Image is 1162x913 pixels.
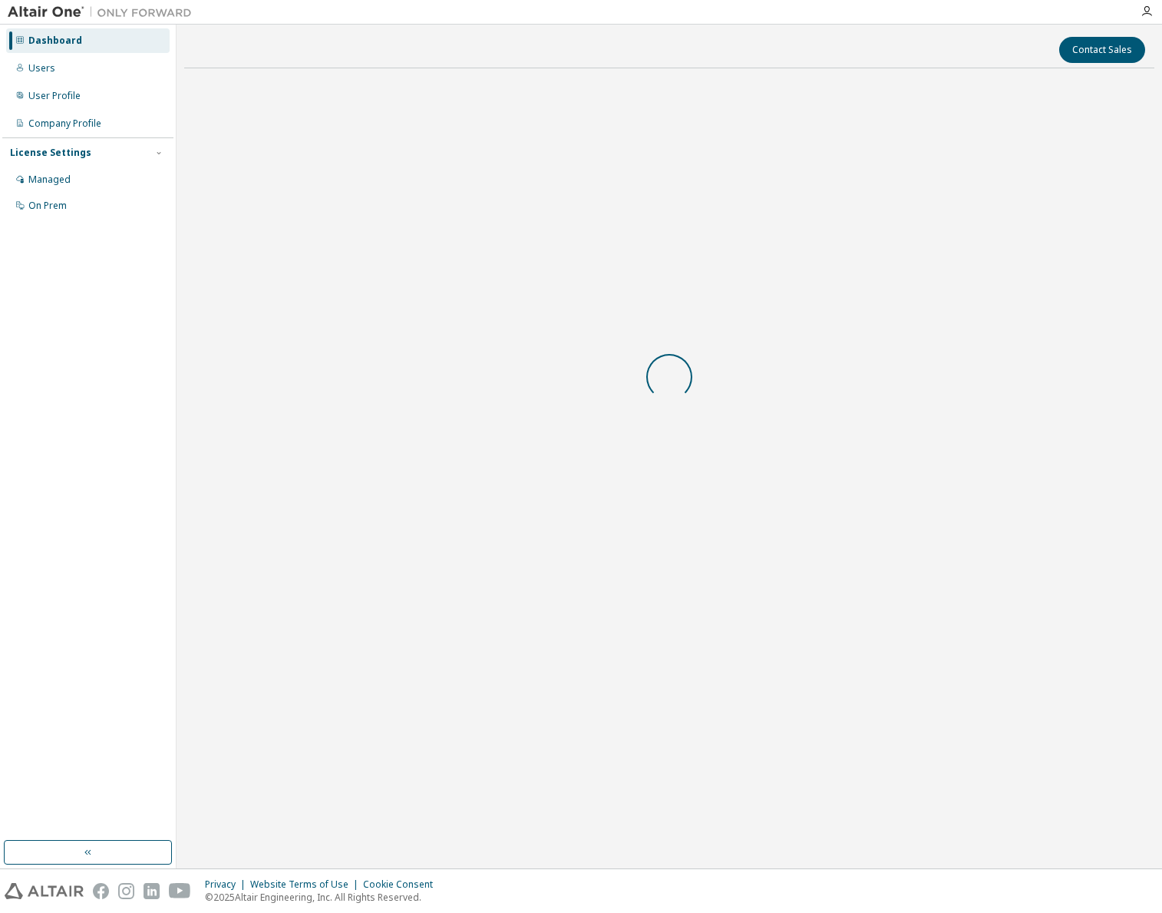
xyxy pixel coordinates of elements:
[205,891,442,904] p: © 2025 Altair Engineering, Inc. All Rights Reserved.
[205,878,250,891] div: Privacy
[28,35,82,47] div: Dashboard
[93,883,109,899] img: facebook.svg
[28,174,71,186] div: Managed
[10,147,91,159] div: License Settings
[144,883,160,899] img: linkedin.svg
[363,878,442,891] div: Cookie Consent
[8,5,200,20] img: Altair One
[28,117,101,130] div: Company Profile
[5,883,84,899] img: altair_logo.svg
[28,90,81,102] div: User Profile
[28,62,55,74] div: Users
[118,883,134,899] img: instagram.svg
[250,878,363,891] div: Website Terms of Use
[28,200,67,212] div: On Prem
[1059,37,1145,63] button: Contact Sales
[169,883,191,899] img: youtube.svg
